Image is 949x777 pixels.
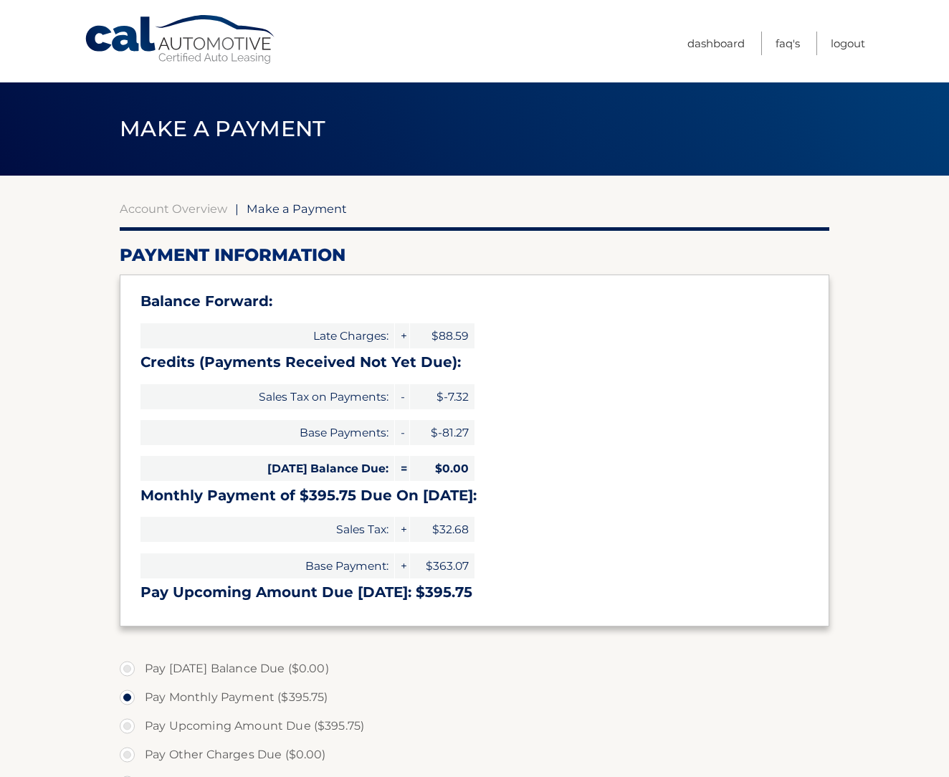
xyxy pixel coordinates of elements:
[395,456,409,481] span: =
[140,323,394,348] span: Late Charges:
[247,201,347,216] span: Make a Payment
[120,683,829,712] label: Pay Monthly Payment ($395.75)
[235,201,239,216] span: |
[776,32,800,55] a: FAQ's
[120,115,325,142] span: Make a Payment
[120,654,829,683] label: Pay [DATE] Balance Due ($0.00)
[395,420,409,445] span: -
[831,32,865,55] a: Logout
[410,323,475,348] span: $88.59
[120,244,829,266] h2: Payment Information
[120,712,829,740] label: Pay Upcoming Amount Due ($395.75)
[410,553,475,578] span: $363.07
[687,32,745,55] a: Dashboard
[410,384,475,409] span: $-7.32
[140,353,809,371] h3: Credits (Payments Received Not Yet Due):
[140,384,394,409] span: Sales Tax on Payments:
[395,553,409,578] span: +
[140,456,394,481] span: [DATE] Balance Due:
[410,456,475,481] span: $0.00
[395,517,409,542] span: +
[395,384,409,409] span: -
[410,517,475,542] span: $32.68
[120,740,829,769] label: Pay Other Charges Due ($0.00)
[84,14,277,65] a: Cal Automotive
[410,420,475,445] span: $-81.27
[120,201,227,216] a: Account Overview
[140,517,394,542] span: Sales Tax:
[140,553,394,578] span: Base Payment:
[140,487,809,505] h3: Monthly Payment of $395.75 Due On [DATE]:
[395,323,409,348] span: +
[140,583,809,601] h3: Pay Upcoming Amount Due [DATE]: $395.75
[140,420,394,445] span: Base Payments:
[140,292,809,310] h3: Balance Forward:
